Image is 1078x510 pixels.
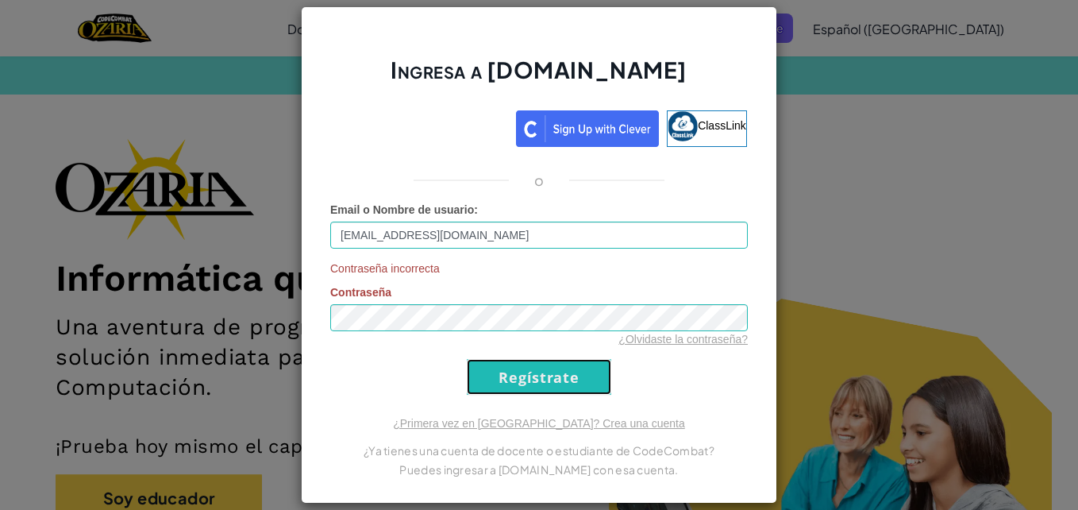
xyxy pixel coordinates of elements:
iframe: Botón Iniciar sesión con Google [323,109,516,144]
span: ClassLink [698,119,746,132]
input: Regístrate [467,359,611,395]
h2: Ingresa a [DOMAIN_NAME] [330,55,748,101]
img: clever_sso_button@2x.png [516,110,659,147]
a: ¿Olvidaste la contraseña? [618,333,748,346]
p: o [534,171,544,190]
span: Email o Nombre de usuario [330,203,474,216]
a: ¿Primera vez en [GEOGRAPHIC_DATA]? Crea una cuenta [393,417,685,430]
label: : [330,202,478,218]
p: ¿Ya tienes una cuenta de docente o estudiante de CodeCombat? [330,441,748,460]
img: classlink-logo-small.png [668,111,698,141]
span: Contraseña incorrecta [330,261,748,276]
span: Contraseña [330,286,391,299]
p: Puedes ingresar a [DOMAIN_NAME] con esa cuenta. [330,460,748,479]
